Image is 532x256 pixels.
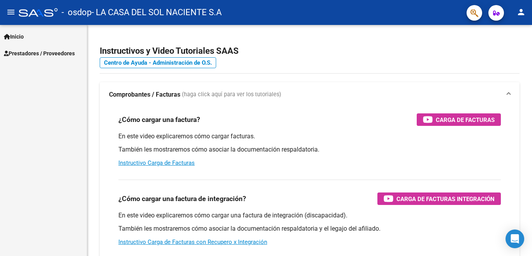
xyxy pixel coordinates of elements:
span: (haga click aquí para ver los tutoriales) [182,90,281,99]
strong: Comprobantes / Facturas [109,90,180,99]
div: Open Intercom Messenger [506,230,524,248]
span: Carga de Facturas Integración [396,194,495,204]
p: En este video explicaremos cómo cargar facturas. [118,132,501,141]
a: Instructivo Carga de Facturas con Recupero x Integración [118,238,267,245]
button: Carga de Facturas Integración [377,192,501,205]
mat-expansion-panel-header: Comprobantes / Facturas (haga click aquí para ver los tutoriales) [100,82,520,107]
p: También les mostraremos cómo asociar la documentación respaldatoria. [118,145,501,154]
mat-icon: menu [6,7,16,17]
h3: ¿Cómo cargar una factura de integración? [118,193,246,204]
h3: ¿Cómo cargar una factura? [118,114,200,125]
span: Inicio [4,32,24,41]
h2: Instructivos y Video Tutoriales SAAS [100,44,520,58]
p: También les mostraremos cómo asociar la documentación respaldatoria y el legajo del afiliado. [118,224,501,233]
mat-icon: person [516,7,526,17]
a: Instructivo Carga de Facturas [118,159,195,166]
p: En este video explicaremos cómo cargar una factura de integración (discapacidad). [118,211,501,220]
button: Carga de Facturas [417,113,501,126]
span: Prestadores / Proveedores [4,49,75,58]
span: - osdop [62,4,92,21]
a: Centro de Ayuda - Administración de O.S. [100,57,216,68]
span: Carga de Facturas [436,115,495,125]
span: - LA CASA DEL SOL NACIENTE S.A [92,4,222,21]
